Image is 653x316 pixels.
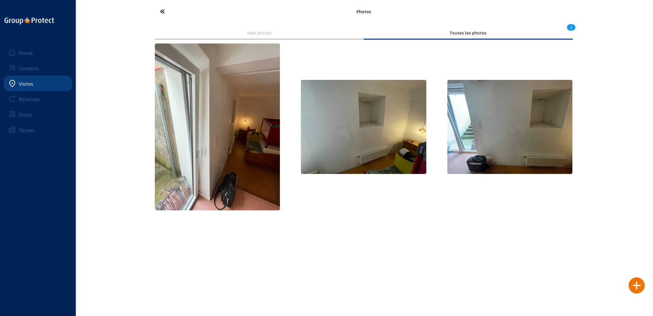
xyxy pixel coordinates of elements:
[4,122,72,138] a: Tâches
[301,80,426,174] img: IMG_2232.jpg
[19,111,32,118] div: Stock
[5,17,54,24] img: logo-oneline.png
[4,91,72,107] a: Relances
[4,107,72,122] a: Stock
[19,50,33,56] div: Home
[155,43,280,210] img: IMG_2234.jpg
[368,30,568,35] div: Toutes les photos
[19,81,33,87] div: Visites
[222,9,506,14] div: Photos
[19,96,40,102] div: Relances
[4,60,72,76] a: Contacts
[4,45,72,60] a: Home
[447,80,573,174] img: IMG_2233.jpg
[159,30,359,35] div: Mes photos
[567,22,575,33] div: 3
[19,127,35,133] div: Tâches
[19,65,39,71] div: Contacts
[4,76,72,91] a: Visites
